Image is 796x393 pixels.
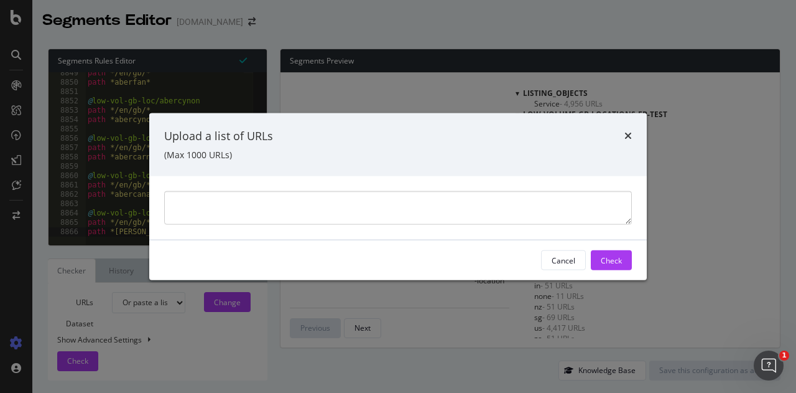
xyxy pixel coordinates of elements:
button: Check [591,250,632,270]
div: Check [601,255,622,265]
button: Cancel [541,250,586,270]
div: Cancel [552,255,575,265]
div: Upload a list of URLs [164,128,273,144]
iframe: Intercom live chat [754,351,784,381]
div: modal [149,113,647,280]
span: 1 [779,351,789,361]
div: (Max 1000 URLs) [164,149,632,161]
div: times [624,128,632,144]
